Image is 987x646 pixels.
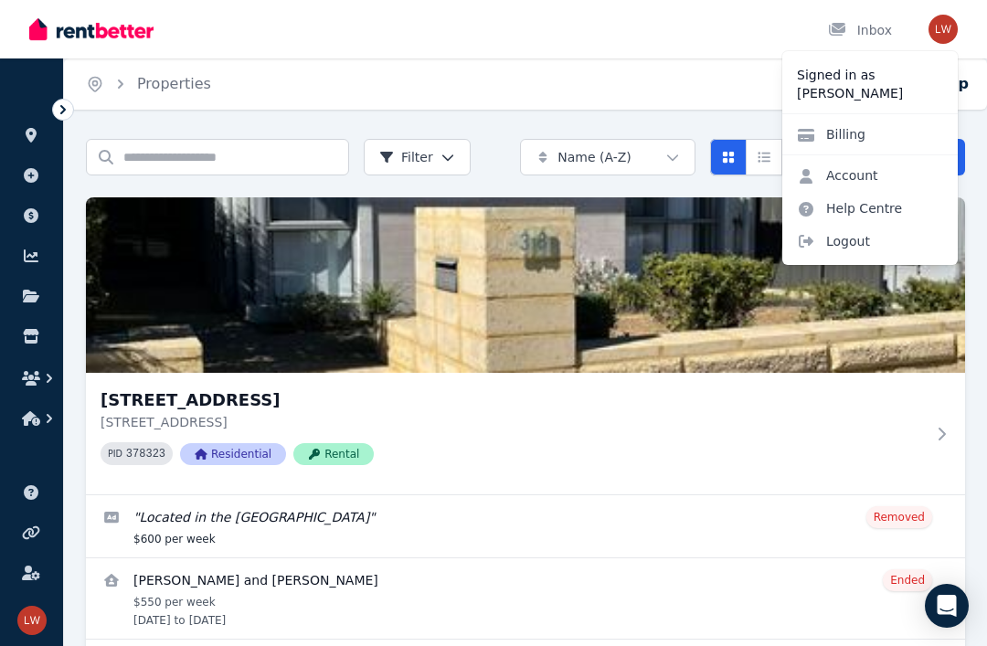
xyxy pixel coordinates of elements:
button: Name (A-Z) [520,139,695,175]
small: PID [108,449,122,459]
p: [PERSON_NAME] [797,84,943,102]
img: Linda Whitwell [929,15,958,44]
span: Filter [379,148,433,166]
div: Inbox [828,21,892,39]
p: Signed in as [797,66,943,84]
button: Filter [364,139,471,175]
nav: Breadcrumb [64,58,233,110]
div: Open Intercom Messenger [925,584,969,628]
span: Logout [782,225,958,258]
code: 378323 [126,448,165,461]
button: Compact list view [746,139,782,175]
span: Name (A-Z) [557,148,631,166]
span: Residential [180,443,286,465]
a: Properties [137,75,211,92]
a: 38 Greenside Dr, Yanchep[STREET_ADDRESS][STREET_ADDRESS]PID 378323ResidentialRental [86,197,965,494]
div: View options [710,139,818,175]
a: View details for Taylia Ellison and Bailey George [86,558,965,639]
p: [STREET_ADDRESS] [101,413,925,431]
a: Help Centre [782,192,917,225]
a: Account [782,159,893,192]
a: Billing [782,118,880,151]
a: Edit listing: Located in the Golf Course Estate [86,495,965,557]
h3: [STREET_ADDRESS] [101,387,925,413]
button: Card view [710,139,747,175]
img: 38 Greenside Dr, Yanchep [86,197,965,373]
span: Rental [293,443,374,465]
img: RentBetter [29,16,154,43]
img: Linda Whitwell [17,606,47,635]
